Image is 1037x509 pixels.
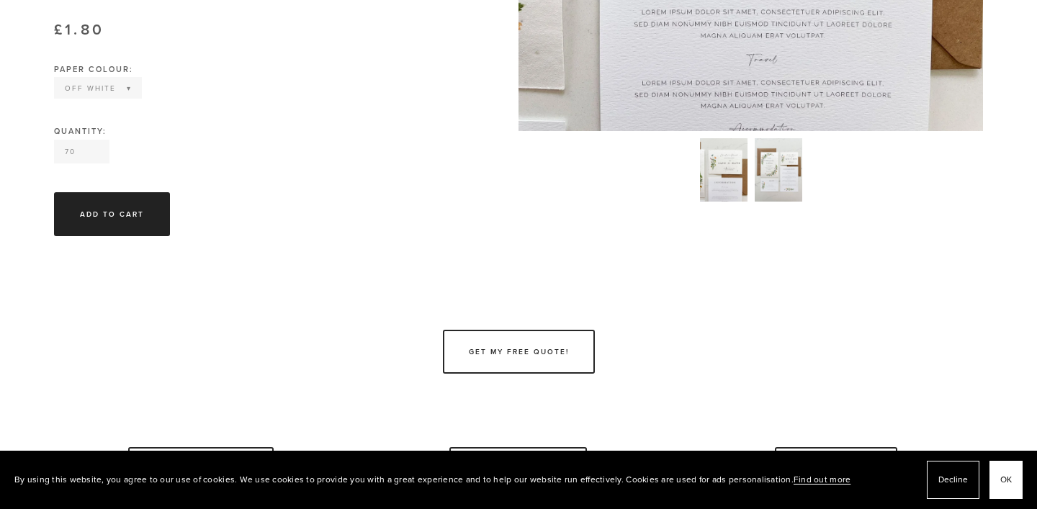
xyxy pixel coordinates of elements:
select: Select Paper Colour [55,78,140,97]
img: wildflower-invite-web.jpg [755,138,802,202]
p: By using this website, you agree to our use of cookies. We use cookies to provide you with a grea... [14,469,850,490]
div: Paper Colour: [54,66,142,73]
a: Shop Samples [775,447,897,491]
a: Find out more [794,473,850,485]
img: save-the-date.jpg [700,138,748,202]
div: Quantity: [54,127,482,135]
div: Add To Cart [54,192,170,236]
input: Quantity [54,140,109,163]
div: Add To Cart [80,209,144,220]
div: £1.80 [54,22,482,37]
span: OK [1000,469,1012,490]
a: Shop Stationery [449,447,587,491]
button: Decline [927,461,979,499]
a: Get my free quote! [443,330,595,374]
button: OK [989,461,1023,499]
span: Decline [938,469,968,490]
a: Shop Collections [128,447,274,491]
